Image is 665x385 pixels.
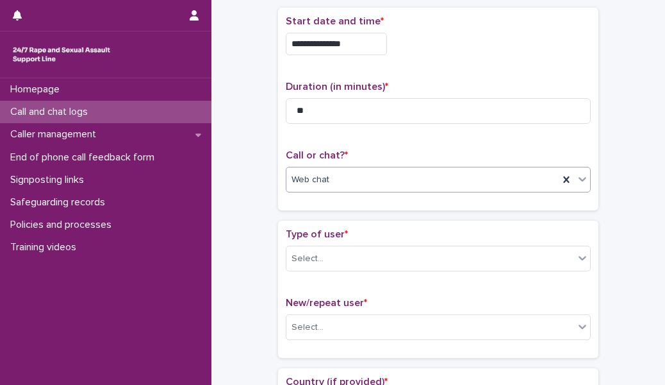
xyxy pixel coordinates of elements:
p: Safeguarding records [5,196,115,209]
p: Call and chat logs [5,106,98,118]
img: rhQMoQhaT3yELyF149Cw [10,42,113,67]
p: End of phone call feedback form [5,151,165,164]
p: Policies and processes [5,219,122,231]
p: Training videos [5,241,86,253]
span: Web chat [291,173,329,187]
span: Duration (in minutes) [286,81,388,92]
p: Homepage [5,83,70,96]
span: New/repeat user [286,298,367,308]
span: Type of user [286,229,348,239]
span: Start date and time [286,16,384,26]
div: Select... [291,321,324,334]
div: Select... [291,252,324,266]
p: Signposting links [5,174,94,186]
span: Call or chat? [286,150,348,160]
p: Caller management [5,128,106,141]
